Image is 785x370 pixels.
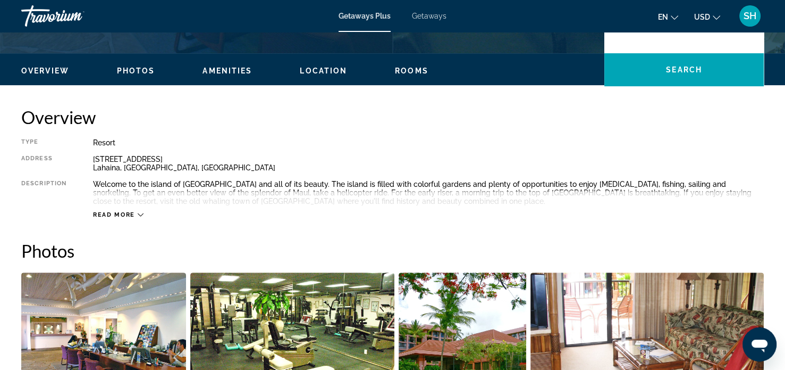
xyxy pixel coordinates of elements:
[412,12,446,20] a: Getaways
[21,67,69,75] span: Overview
[117,67,155,75] span: Photos
[93,138,764,147] div: Resort
[300,66,347,76] button: Location
[93,211,135,218] span: Read more
[744,11,756,21] span: SH
[93,211,144,219] button: Read more
[21,66,69,76] button: Overview
[21,138,66,147] div: Type
[736,5,764,27] button: User Menu
[93,180,764,205] div: Welcome to the island of [GEOGRAPHIC_DATA] and all of its beauty. The island is filled with color...
[21,180,66,205] div: Description
[21,2,128,30] a: Travorium
[395,66,428,76] button: Rooms
[694,9,720,24] button: Change currency
[117,66,155,76] button: Photos
[604,53,764,86] button: Search
[93,155,764,172] div: [STREET_ADDRESS] Lahaina, [GEOGRAPHIC_DATA], [GEOGRAPHIC_DATA]
[694,13,710,21] span: USD
[202,67,252,75] span: Amenities
[658,9,678,24] button: Change language
[742,327,776,361] iframe: Button to launch messaging window
[666,65,702,74] span: Search
[300,67,347,75] span: Location
[339,12,391,20] a: Getaways Plus
[21,155,66,172] div: Address
[202,66,252,76] button: Amenities
[395,67,428,75] span: Rooms
[658,13,668,21] span: en
[21,106,764,128] h2: Overview
[21,240,764,261] h2: Photos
